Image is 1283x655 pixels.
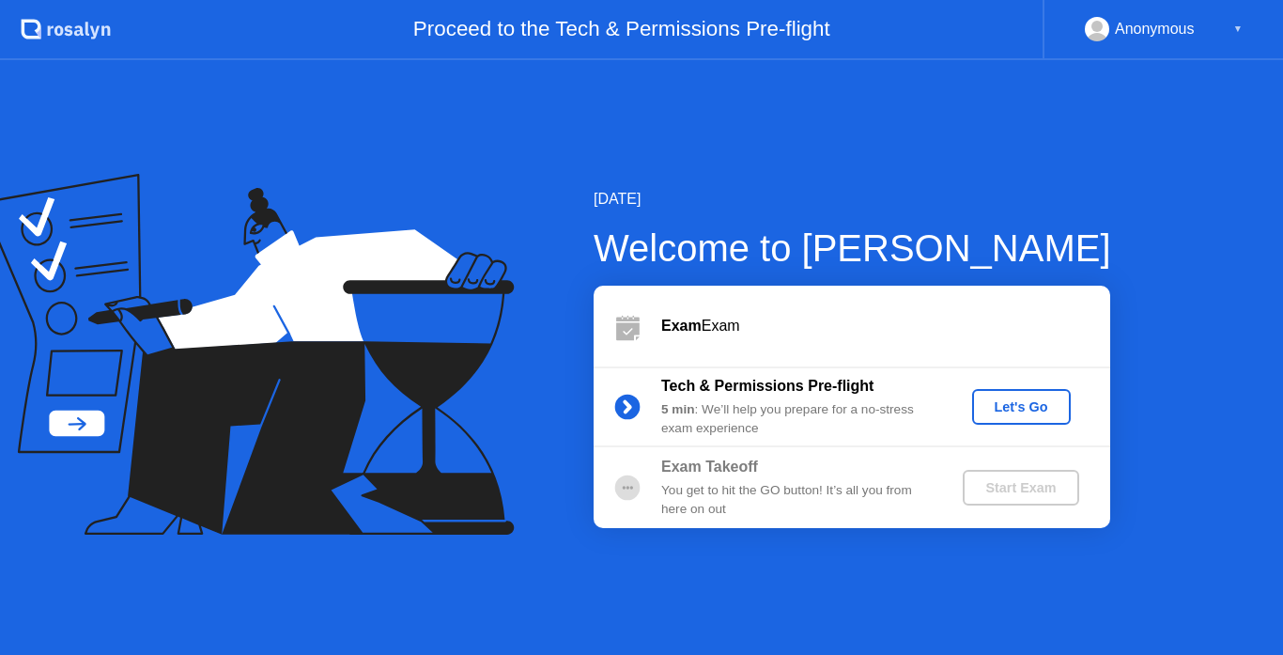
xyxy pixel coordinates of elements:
[661,481,932,520] div: You get to hit the GO button! It’s all you from here on out
[594,188,1111,211] div: [DATE]
[963,470,1078,506] button: Start Exam
[972,389,1071,425] button: Let's Go
[661,318,702,334] b: Exam
[1233,17,1243,41] div: ▼
[661,459,758,475] b: Exam Takeoff
[594,220,1111,276] div: Welcome to [PERSON_NAME]
[661,315,1110,337] div: Exam
[661,400,932,439] div: : We’ll help you prepare for a no-stress exam experience
[661,402,695,416] b: 5 min
[1115,17,1195,41] div: Anonymous
[980,399,1063,414] div: Let's Go
[970,480,1071,495] div: Start Exam
[661,378,873,394] b: Tech & Permissions Pre-flight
